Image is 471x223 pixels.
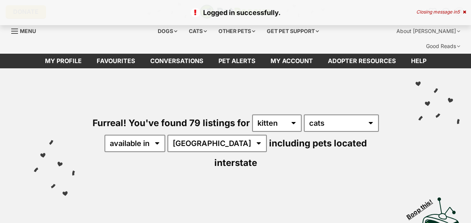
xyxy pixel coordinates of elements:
a: Adopter resources [320,54,404,68]
a: My account [263,54,320,68]
div: Closing message in [416,9,466,15]
p: Logged in successfully. [7,8,464,18]
span: Furreal! You've found 79 listings for [93,118,250,128]
div: Dogs [153,24,182,39]
a: Menu [11,24,41,37]
span: Menu [20,28,36,34]
div: Good Reads [421,39,465,54]
div: Get pet support [262,24,324,39]
a: conversations [143,54,211,68]
div: About [PERSON_NAME] [391,24,465,39]
span: Boop this! [405,193,440,220]
a: Favourites [89,54,143,68]
a: Pet alerts [211,54,263,68]
span: 5 [457,9,460,15]
a: My profile [37,54,89,68]
span: including pets located interstate [214,138,367,168]
div: Other pets [213,24,260,39]
a: Help [404,54,434,68]
div: Cats [184,24,212,39]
